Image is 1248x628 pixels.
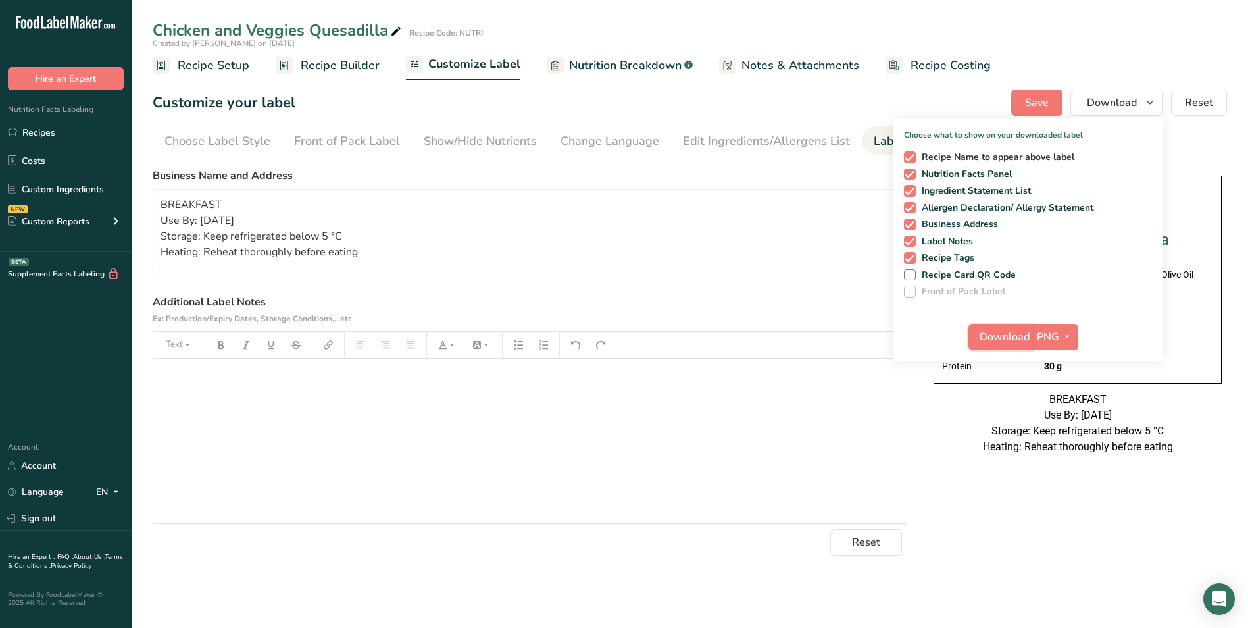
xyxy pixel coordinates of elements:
[916,236,974,248] span: Label Notes
[916,286,1006,298] span: Front of Pack Label
[153,92,295,114] h1: Customize your label
[153,168,907,184] label: Business Name and Address
[96,484,124,500] div: EN
[980,329,1030,345] span: Download
[8,205,28,213] div: NEW
[893,118,1163,141] p: Choose what to show on your downloaded label
[561,132,659,150] div: Change Language
[1171,90,1227,116] button: Reset
[276,51,380,80] a: Recipe Builder
[1203,583,1235,615] div: Open Intercom Messenger
[916,202,1094,214] span: Allergen Declaration/ Allergy Statement
[569,57,682,74] span: Nutrition Breakdown
[178,57,249,74] span: Recipe Setup
[968,324,1033,350] button: Download
[8,67,124,90] button: Hire an Expert
[153,51,249,80] a: Recipe Setup
[852,535,880,550] span: Reset
[153,18,404,42] div: Chicken and Veggies Quesadilla
[916,252,975,264] span: Recipe Tags
[153,313,352,324] span: Ex: Production/Expiry Dates, Storage Conditions,...etc
[153,38,295,49] span: Created by [PERSON_NAME] on [DATE]
[301,57,380,74] span: Recipe Builder
[8,591,124,607] div: Powered By FoodLabelMaker © 2025 All Rights Reserved
[153,294,907,326] label: Additional Label Notes
[916,185,1032,197] span: Ingredient Statement List
[428,55,520,73] span: Customize Label
[409,27,483,39] div: Recipe Code: NUTRI
[916,169,1012,180] span: Nutrition Facts Panel
[1185,95,1213,111] span: Reset
[719,51,859,80] a: Notes & Attachments
[830,529,902,556] button: Reset
[916,219,999,230] span: Business Address
[1044,361,1062,372] span: 30 g
[8,552,123,571] a: Terms & Conditions .
[1011,90,1062,116] button: Save
[294,132,400,150] div: Front of Pack Label
[1087,95,1137,111] span: Download
[911,57,991,74] span: Recipe Costing
[886,51,991,80] a: Recipe Costing
[683,132,850,150] div: Edit Ingredients/Allergens List
[916,151,1075,163] span: Recipe Name to appear above label
[9,258,29,266] div: BETA
[51,562,91,571] a: Privacy Policy
[73,552,105,562] a: About Us .
[8,215,89,228] div: Custom Reports
[159,334,199,355] button: Text
[942,361,972,372] span: Protein
[1033,324,1078,350] button: PNG
[57,552,73,562] a: FAQ .
[164,132,270,150] div: Choose Label Style
[8,552,55,562] a: Hire an Expert .
[1070,90,1163,116] button: Download
[1025,95,1049,111] span: Save
[874,132,961,150] div: Label Extra Info
[934,392,1222,455] div: BREAKFAST Use By: [DATE] Storage: Keep refrigerated below 5 °C Heating: Reheat thoroughly before ...
[1037,329,1059,345] span: PNG
[424,132,537,150] div: Show/Hide Nutrients
[741,57,859,74] span: Notes & Attachments
[547,51,693,80] a: Nutrition Breakdown
[916,269,1016,281] span: Recipe Card QR Code
[406,49,520,81] a: Customize Label
[8,481,64,504] a: Language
